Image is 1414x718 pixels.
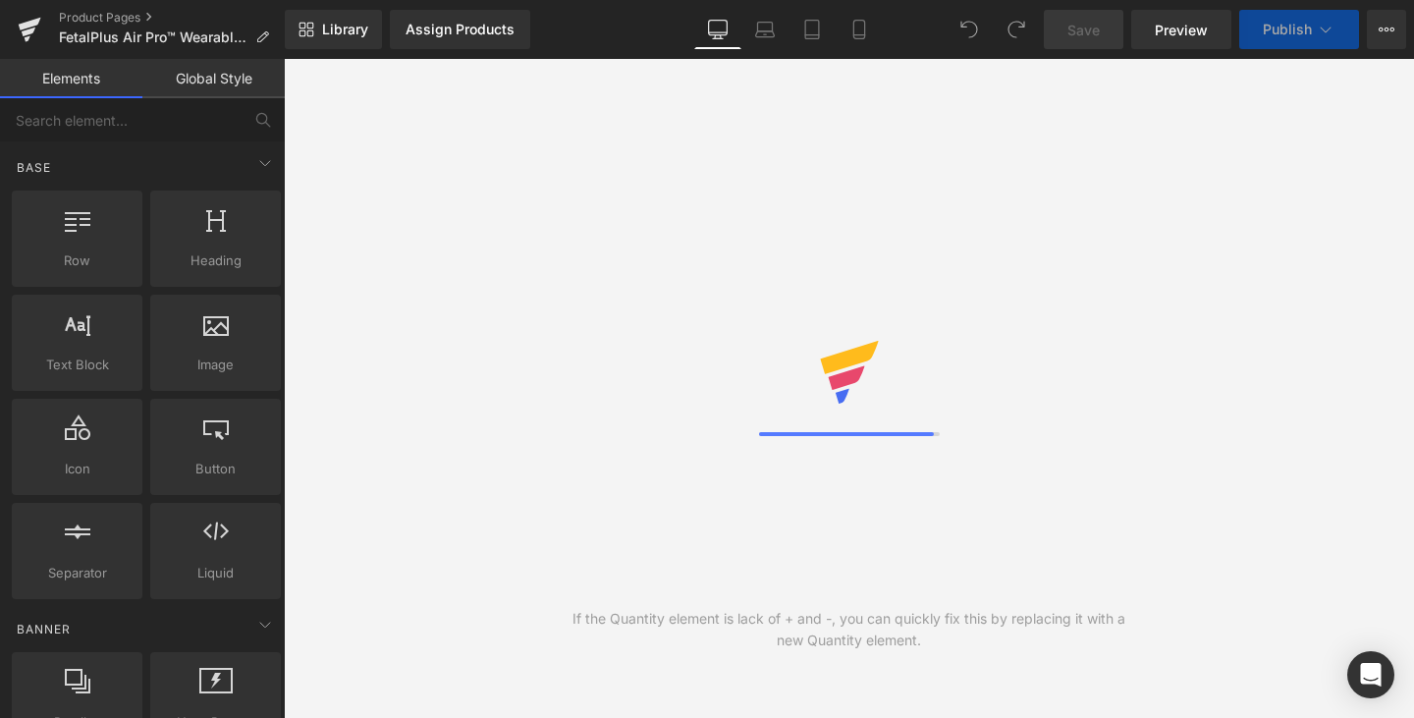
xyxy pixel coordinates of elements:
[1131,10,1231,49] a: Preview
[156,250,275,271] span: Heading
[694,10,741,49] a: Desktop
[15,620,73,638] span: Banner
[1347,651,1394,698] div: Open Intercom Messenger
[18,563,136,583] span: Separator
[59,10,285,26] a: Product Pages
[836,10,883,49] a: Mobile
[567,608,1132,651] div: If the Quantity element is lack of + and -, you can quickly fix this by replacing it with a new Q...
[15,158,53,177] span: Base
[789,10,836,49] a: Tablet
[18,459,136,479] span: Icon
[997,10,1036,49] button: Redo
[142,59,285,98] a: Global Style
[1239,10,1359,49] button: Publish
[950,10,989,49] button: Undo
[156,563,275,583] span: Liquid
[285,10,382,49] a: New Library
[59,29,247,45] span: FetalPlus Air Pro™ Wearable Breast Pump
[322,21,368,38] span: Library
[741,10,789,49] a: Laptop
[156,355,275,375] span: Image
[406,22,515,37] div: Assign Products
[156,459,275,479] span: Button
[1367,10,1406,49] button: More
[18,250,136,271] span: Row
[1263,22,1312,37] span: Publish
[18,355,136,375] span: Text Block
[1155,20,1208,40] span: Preview
[1067,20,1100,40] span: Save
